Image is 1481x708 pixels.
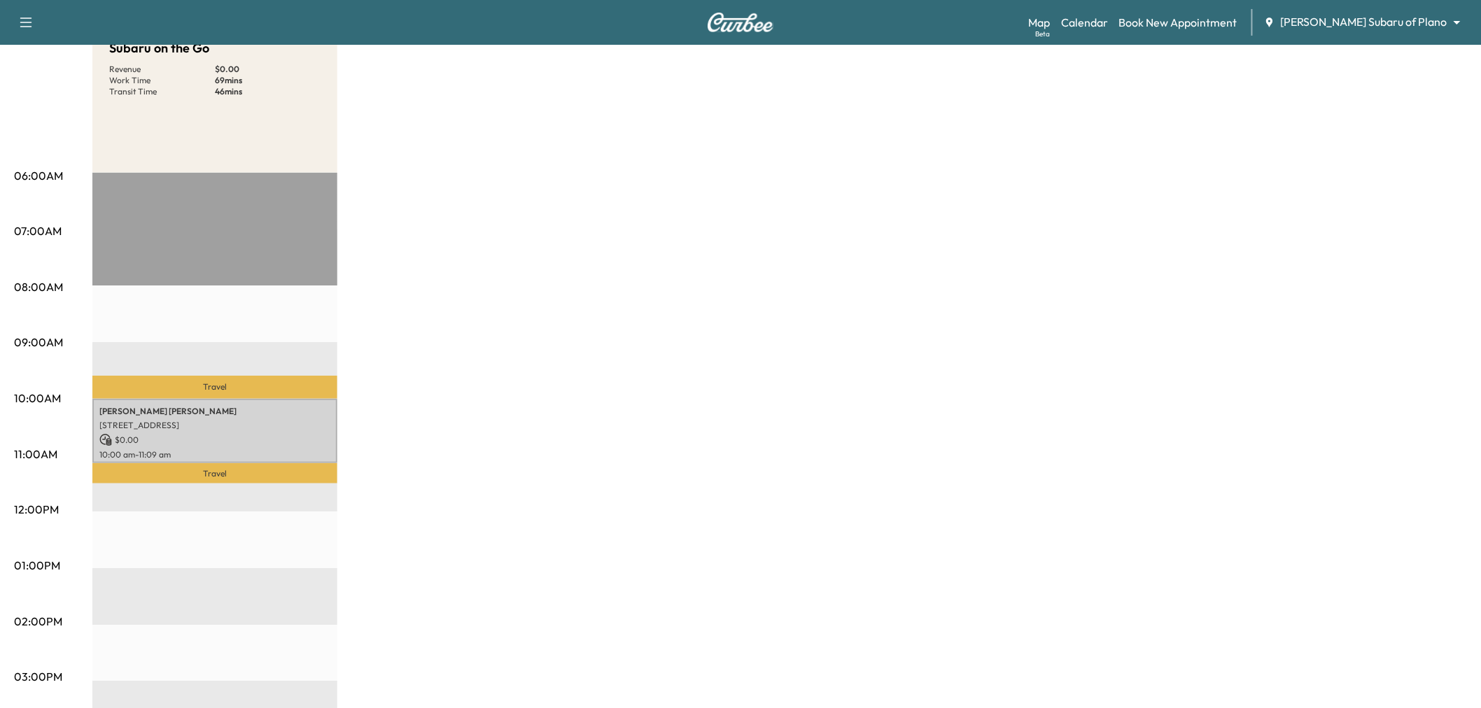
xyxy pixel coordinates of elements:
[14,446,57,462] p: 11:00AM
[99,406,330,417] p: [PERSON_NAME] [PERSON_NAME]
[14,222,62,239] p: 07:00AM
[1061,14,1108,31] a: Calendar
[14,501,59,518] p: 12:00PM
[99,420,330,431] p: [STREET_ADDRESS]
[1035,29,1050,39] div: Beta
[99,434,330,446] p: $ 0.00
[1119,14,1237,31] a: Book New Appointment
[109,86,215,97] p: Transit Time
[215,75,321,86] p: 69 mins
[14,668,62,685] p: 03:00PM
[215,86,321,97] p: 46 mins
[92,376,337,398] p: Travel
[109,75,215,86] p: Work Time
[14,167,63,184] p: 06:00AM
[14,278,63,295] p: 08:00AM
[215,64,321,75] p: $ 0.00
[109,38,209,58] h5: Subaru on the Go
[14,557,60,574] p: 01:00PM
[1028,14,1050,31] a: MapBeta
[92,463,337,483] p: Travel
[99,449,330,460] p: 10:00 am - 11:09 am
[14,334,63,351] p: 09:00AM
[14,613,62,630] p: 02:00PM
[109,64,215,75] p: Revenue
[707,13,774,32] img: Curbee Logo
[14,390,61,406] p: 10:00AM
[1281,14,1447,30] span: [PERSON_NAME] Subaru of Plano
